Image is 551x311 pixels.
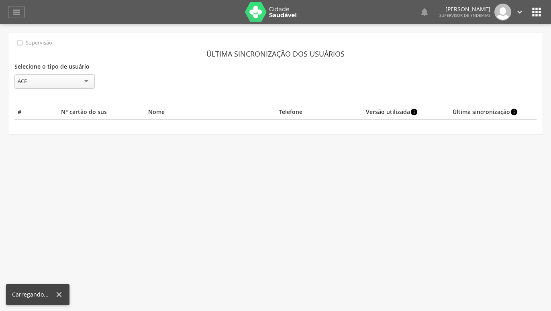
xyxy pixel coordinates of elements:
th: Nome [145,105,275,120]
i: info [410,108,418,116]
th: N° cartão do sus [58,105,145,120]
i:  [515,8,524,16]
p: [PERSON_NAME] [439,6,490,12]
i:  [12,7,21,17]
div: Versão utilizada [366,108,447,116]
i:  [16,39,24,47]
label: Selecione o tipo de usuário [14,61,90,72]
i:  [420,7,429,17]
div: Carregando... [12,291,55,299]
p: Supervisão [26,40,52,46]
header: Última sincronização dos usuários [14,47,537,61]
i: info [510,108,518,116]
a:  [515,4,524,20]
div: Última sincronização [453,108,533,116]
div: ACE [18,77,27,85]
th: Informação da versão do aplicativo em que o ACS ou ACE realizou a sincronização pela última vez. [363,105,450,120]
th: Informação da data em que o ACS ou ACE realizou a sincronização pela última vez. [449,105,537,120]
span: Supervisor de Endemias [439,12,490,18]
a:  [8,6,25,18]
th: # [14,105,58,120]
i:  [530,6,543,18]
th: Telefone [275,105,363,120]
a:  [420,4,429,20]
